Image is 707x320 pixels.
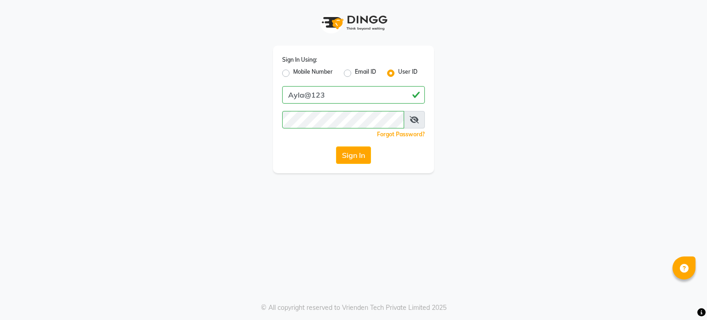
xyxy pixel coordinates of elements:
img: logo1.svg [317,9,390,36]
input: Username [282,111,404,128]
button: Sign In [336,146,371,164]
label: Mobile Number [293,68,333,79]
label: Email ID [355,68,376,79]
input: Username [282,86,425,104]
label: User ID [398,68,417,79]
label: Sign In Using: [282,56,317,64]
a: Forgot Password? [377,131,425,138]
